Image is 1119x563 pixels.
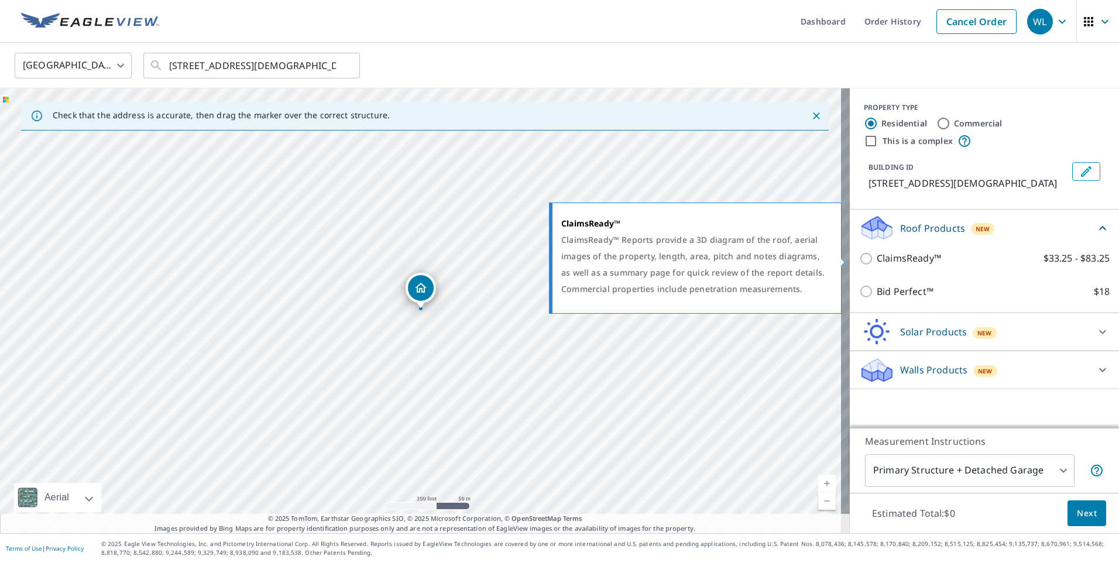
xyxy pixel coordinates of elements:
a: Current Level 17, Zoom Out [818,492,836,510]
label: This is a complex [883,135,953,147]
p: | [6,545,84,552]
img: EV Logo [21,13,159,30]
p: Measurement Instructions [865,434,1104,448]
div: Primary Structure + Detached Garage [865,454,1075,487]
a: Cancel Order [936,9,1017,34]
span: Next [1077,506,1097,521]
div: PROPERTY TYPE [864,102,1105,113]
p: Walls Products [900,363,967,377]
strong: ClaimsReady™ [561,218,620,229]
div: Walls ProductsNew [859,356,1110,384]
p: BUILDING ID [869,162,914,172]
a: Privacy Policy [46,544,84,552]
a: Terms of Use [6,544,42,552]
div: Aerial [14,483,101,512]
a: Terms [563,514,582,523]
button: Next [1067,500,1106,527]
span: New [978,366,993,376]
span: Your report will include the primary structure and a detached garage if one exists. [1090,464,1104,478]
p: $33.25 - $83.25 [1044,251,1110,266]
div: [GEOGRAPHIC_DATA] [15,49,132,82]
p: ClaimsReady™ [877,251,941,266]
p: Check that the address is accurate, then drag the marker over the correct structure. [53,110,390,121]
span: New [977,328,992,338]
p: Estimated Total: $0 [863,500,964,526]
div: ClaimsReady™ Reports provide a 3D diagram of the roof, aerial images of the property, length, are... [561,232,826,297]
input: Search by address or latitude-longitude [169,49,336,82]
label: Commercial [954,118,1003,129]
div: Aerial [41,483,73,512]
div: Dropped pin, building 1, Residential property, 406 Church St Oxford Junction, IA 52323 [406,273,436,309]
label: Residential [881,118,927,129]
p: Roof Products [900,221,965,235]
span: New [976,224,990,234]
a: OpenStreetMap [512,514,561,523]
div: Solar ProductsNew [859,318,1110,346]
p: $18 [1094,284,1110,299]
a: Current Level 17, Zoom In [818,475,836,492]
span: © 2025 TomTom, Earthstar Geographics SIO, © 2025 Microsoft Corporation, © [268,514,582,524]
p: [STREET_ADDRESS][DEMOGRAPHIC_DATA] [869,176,1067,190]
button: Edit building 1 [1072,162,1100,181]
button: Close [809,108,824,123]
div: Roof ProductsNew [859,214,1110,242]
div: WL [1027,9,1053,35]
p: Solar Products [900,325,967,339]
p: © 2025 Eagle View Technologies, Inc. and Pictometry International Corp. All Rights Reserved. Repo... [101,540,1113,557]
p: Bid Perfect™ [877,284,933,299]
